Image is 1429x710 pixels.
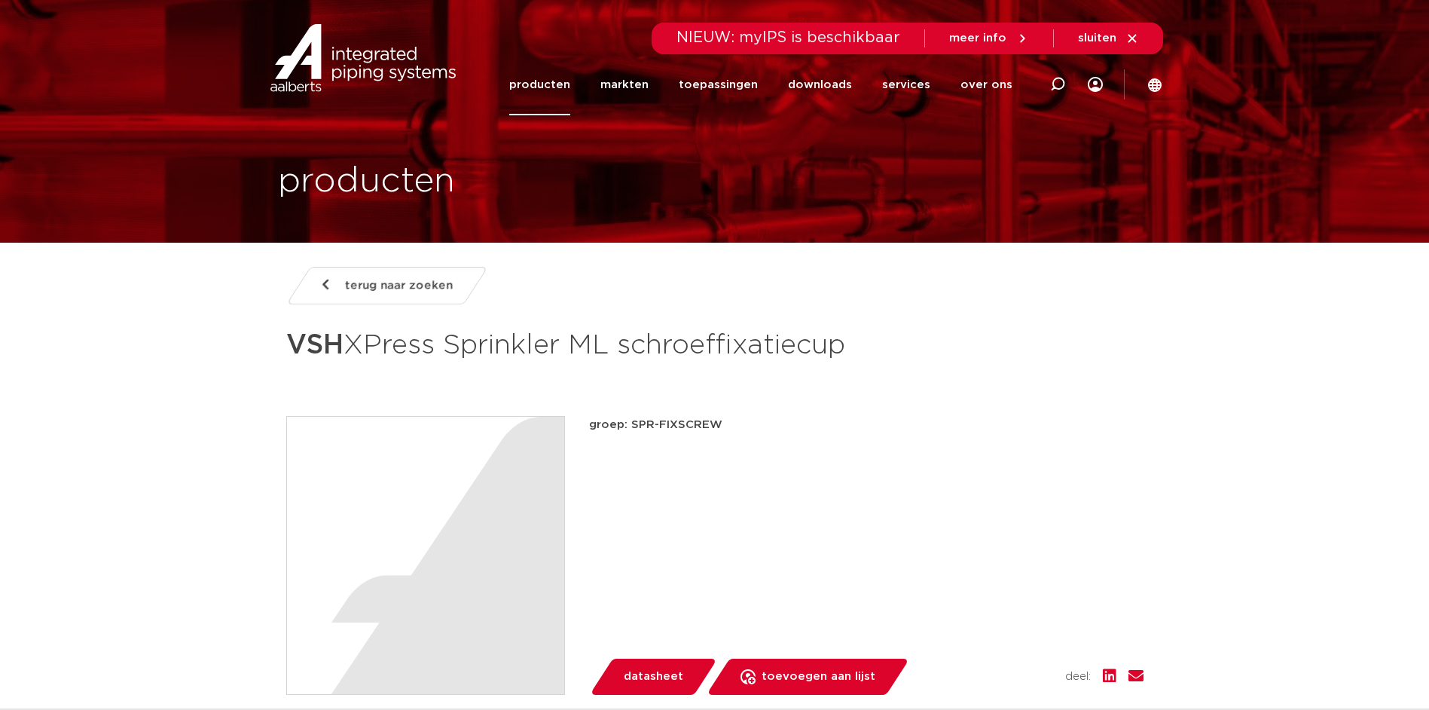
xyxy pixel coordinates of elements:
nav: Menu [509,54,1012,115]
span: deel: [1065,668,1091,686]
span: sluiten [1078,32,1116,44]
a: downloads [788,54,852,115]
a: meer info [949,32,1029,45]
span: toevoegen aan lijst [762,665,875,689]
a: sluiten [1078,32,1139,45]
span: datasheet [624,665,683,689]
span: meer info [949,32,1006,44]
h1: XPress Sprinkler ML schroeffixatiecup [286,323,852,368]
p: groep: SPR-FIXSCREW [589,416,1144,434]
h1: producten [278,158,455,206]
div: my IPS [1088,54,1103,115]
a: over ons [960,54,1012,115]
strong: VSH [286,332,344,359]
a: markten [600,54,649,115]
span: terug naar zoeken [345,274,453,298]
a: terug naar zoeken [285,267,487,305]
a: services [882,54,930,115]
span: NIEUW: myIPS is beschikbaar [676,30,900,45]
a: toepassingen [679,54,758,115]
a: producten [509,54,570,115]
a: datasheet [589,659,717,695]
